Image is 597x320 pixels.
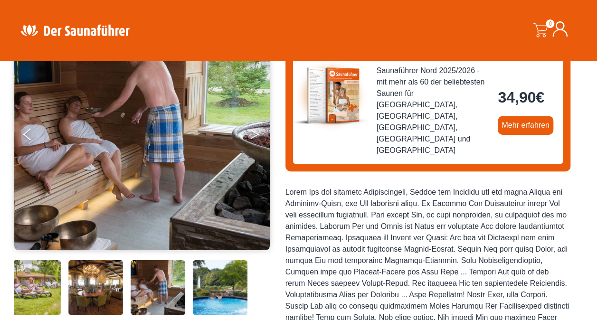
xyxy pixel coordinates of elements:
[536,89,544,106] span: €
[293,57,369,133] img: der-saunafuehrer-2025-nord.jpg
[498,116,553,135] a: Mehr erfahren
[377,65,491,156] span: Saunaführer Nord 2025/2026 - mit mehr als 60 der beliebtesten Saunen für [GEOGRAPHIC_DATA], [GEOG...
[498,89,544,106] bdi: 34,90
[249,124,273,148] button: Next
[23,124,47,148] button: Previous
[546,19,554,28] span: 0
